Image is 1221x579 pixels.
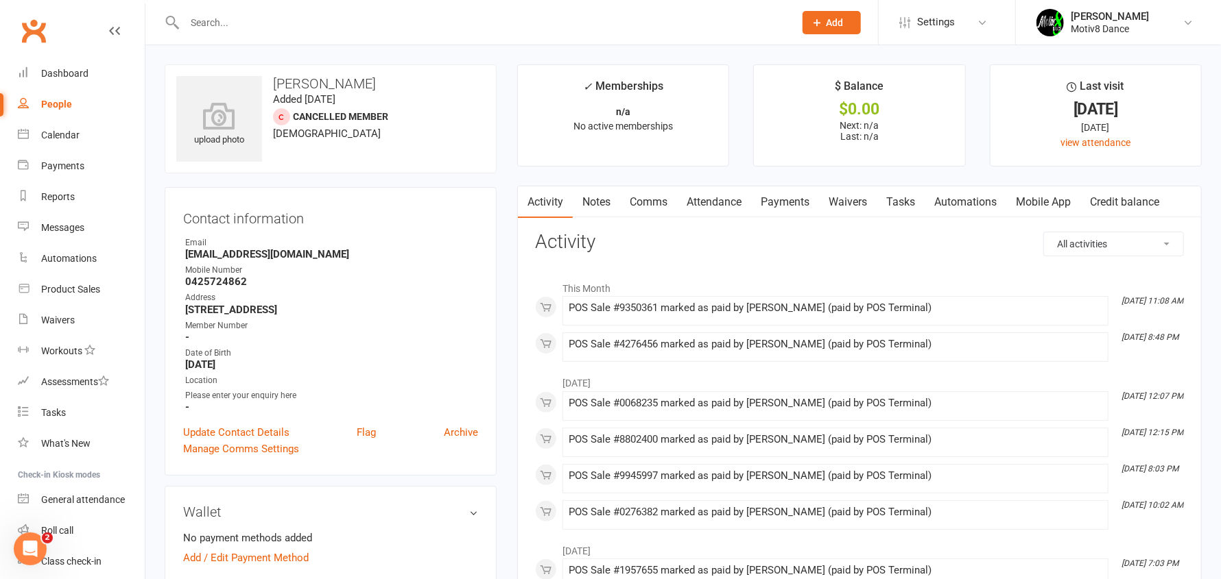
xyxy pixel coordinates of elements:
strong: 0425724862 [185,275,478,288]
a: Update Contact Details [183,424,289,441]
div: Memberships [583,77,663,103]
div: Tasks [41,407,66,418]
div: Dashboard [41,68,88,79]
strong: n/a [616,106,630,117]
a: Comms [620,186,677,218]
a: view attendance [1060,137,1130,148]
a: Payments [18,151,145,182]
div: Class check-in [41,556,102,567]
a: Assessments [18,367,145,397]
i: [DATE] 7:03 PM [1122,558,1178,568]
a: Automations [18,243,145,274]
div: POS Sale #4276456 marked as paid by [PERSON_NAME] (paid by POS Terminal) [569,338,1102,350]
div: Reports [41,191,75,202]
a: Attendance [677,186,751,218]
a: Class kiosk mode [18,546,145,577]
a: Mobile App [1006,186,1080,218]
a: General attendance kiosk mode [18,484,145,515]
span: No active memberships [573,121,673,132]
a: Reports [18,182,145,212]
div: Address [185,291,478,304]
div: People [41,99,72,110]
li: [DATE] [535,369,1184,391]
div: Mobile Number [185,264,478,277]
input: Search... [180,13,785,32]
span: 2 [42,532,53,543]
div: Last visit [1067,77,1124,102]
h3: Wallet [183,504,478,519]
i: [DATE] 12:15 PM [1122,428,1183,437]
div: Messages [41,222,84,233]
span: Settings [917,7,955,38]
div: Email [185,236,478,249]
i: [DATE] 8:48 PM [1122,332,1178,342]
i: [DATE] 8:03 PM [1122,464,1178,473]
div: Date of Birth [185,347,478,360]
li: [DATE] [535,537,1184,558]
time: Added [DATE] [273,93,335,106]
span: Cancelled member [293,111,388,122]
i: ✓ [583,80,592,93]
div: POS Sale #1957655 marked as paid by [PERSON_NAME] (paid by POS Terminal) [569,565,1102,576]
div: Payments [41,160,84,171]
a: Credit balance [1080,186,1169,218]
div: [DATE] [1003,102,1189,116]
div: POS Sale #8802400 marked as paid by [PERSON_NAME] (paid by POS Terminal) [569,434,1102,445]
a: Dashboard [18,58,145,89]
div: Automations [41,253,97,264]
div: POS Sale #9350361 marked as paid by [PERSON_NAME] (paid by POS Terminal) [569,302,1102,314]
a: Calendar [18,120,145,151]
div: Roll call [41,525,73,536]
p: Next: n/a Last: n/a [766,120,952,142]
div: Calendar [41,130,80,140]
a: People [18,89,145,120]
h3: Contact information [183,206,478,226]
a: Archive [444,424,478,441]
li: No payment methods added [183,530,478,546]
div: POS Sale #9945997 marked as paid by [PERSON_NAME] (paid by POS Terminal) [569,470,1102,482]
a: Tasks [18,397,145,428]
div: Please enter your enquiry here [185,389,478,402]
strong: - [185,331,478,343]
h3: Activity [535,232,1184,253]
div: Waivers [41,315,75,325]
div: Motiv8 Dance [1071,23,1149,35]
a: Manage Comms Settings [183,441,299,457]
a: Payments [751,186,819,218]
a: Add / Edit Payment Method [183,550,309,566]
div: Member Number [185,319,478,332]
strong: [STREET_ADDRESS] [185,304,478,316]
div: [PERSON_NAME] [1071,10,1149,23]
div: $0.00 [766,102,952,116]
div: General attendance [41,494,125,505]
h3: [PERSON_NAME] [176,76,485,91]
a: Messages [18,212,145,243]
a: Waivers [18,305,145,336]
div: [DATE] [1003,120,1189,135]
div: Assessments [41,376,109,387]
a: Product Sales [18,274,145,305]
i: [DATE] 11:08 AM [1122,296,1183,306]
span: Add [827,17,844,28]
button: Add [803,11,861,34]
a: Waivers [819,186,877,218]
div: POS Sale #0068235 marked as paid by [PERSON_NAME] (paid by POS Terminal) [569,397,1102,409]
div: Product Sales [41,284,100,295]
a: What's New [18,428,145,459]
div: $ Balance [835,77,884,102]
strong: [EMAIL_ADDRESS][DOMAIN_NAME] [185,248,478,260]
a: Tasks [877,186,925,218]
a: Workouts [18,336,145,367]
i: [DATE] 12:07 PM [1122,391,1183,401]
a: Roll call [18,515,145,546]
div: POS Sale #0276382 marked as paid by [PERSON_NAME] (paid by POS Terminal) [569,506,1102,518]
strong: - [185,401,478,413]
div: upload photo [176,102,262,147]
a: Notes [573,186,620,218]
div: Location [185,374,478,387]
span: [DEMOGRAPHIC_DATA] [273,127,381,140]
img: thumb_image1679272194.png [1036,9,1064,36]
a: Automations [925,186,1006,218]
strong: [DATE] [185,358,478,371]
li: This Month [535,274,1184,296]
